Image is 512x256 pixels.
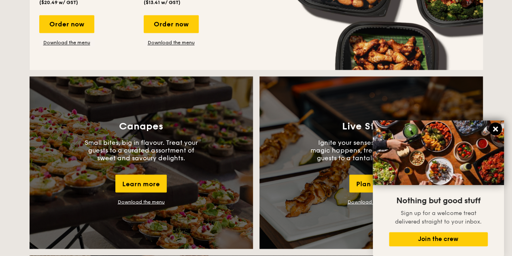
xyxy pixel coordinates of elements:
div: Order now [144,15,199,33]
button: Join the crew [389,232,488,246]
a: Download the menu [39,39,94,46]
span: Sign up for a welcome treat delivered straight to your inbox. [395,210,482,225]
div: Plan now [349,174,393,192]
div: Learn more [115,174,167,192]
h3: Canapes [119,120,163,132]
a: Download the menu [144,39,199,46]
p: Ignite your senses, where culinary magic happens, treating you and your guests to a tantalising e... [310,138,432,161]
div: Order now [39,15,94,33]
span: Nothing but good stuff [396,196,480,206]
p: Small bites, big in flavour. Treat your guests to a curated assortment of sweet and savoury delig... [81,138,202,161]
h3: Live Station [342,120,400,132]
a: Download the menu [118,199,165,204]
a: Download the menu [348,199,395,204]
img: DSC07876-Edit02-Large.jpeg [373,120,504,185]
button: Close [489,123,502,136]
